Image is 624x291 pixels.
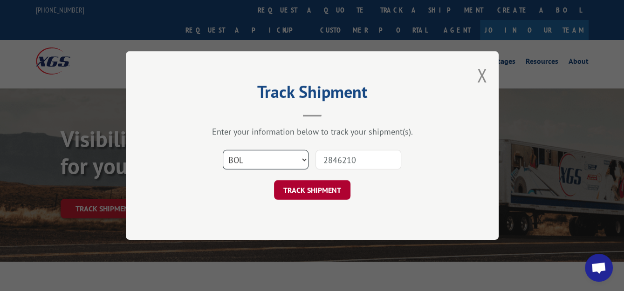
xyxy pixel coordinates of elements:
[274,180,350,200] button: TRACK SHIPMENT
[585,254,613,282] a: Open chat
[477,63,487,88] button: Close modal
[315,150,401,169] input: Number(s)
[172,126,452,137] div: Enter your information below to track your shipment(s).
[172,85,452,103] h2: Track Shipment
